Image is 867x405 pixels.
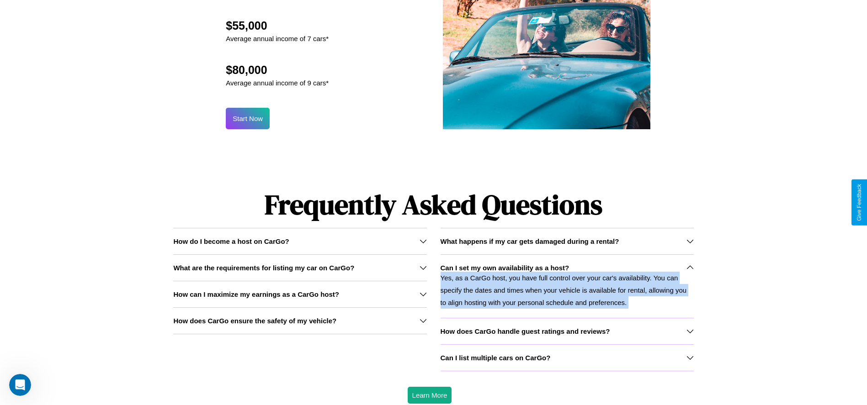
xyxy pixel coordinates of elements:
h2: $55,000 [226,19,329,32]
p: Yes, as a CarGo host, you have full control over your car's availability. You can specify the dat... [441,272,694,309]
h3: How does CarGo handle guest ratings and reviews? [441,327,610,335]
button: Start Now [226,108,270,129]
h3: What are the requirements for listing my car on CarGo? [173,264,354,272]
h1: Frequently Asked Questions [173,181,693,228]
iframe: Intercom live chat [9,374,31,396]
h3: How can I maximize my earnings as a CarGo host? [173,290,339,298]
p: Average annual income of 7 cars* [226,32,329,45]
h3: How do I become a host on CarGo? [173,237,289,245]
h3: Can I set my own availability as a host? [441,264,569,272]
h3: What happens if my car gets damaged during a rental? [441,237,619,245]
h3: Can I list multiple cars on CarGo? [441,354,551,362]
div: Give Feedback [856,184,862,221]
p: Average annual income of 9 cars* [226,77,329,89]
h2: $80,000 [226,63,329,77]
h3: How does CarGo ensure the safety of my vehicle? [173,317,336,325]
button: Learn More [408,387,452,404]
